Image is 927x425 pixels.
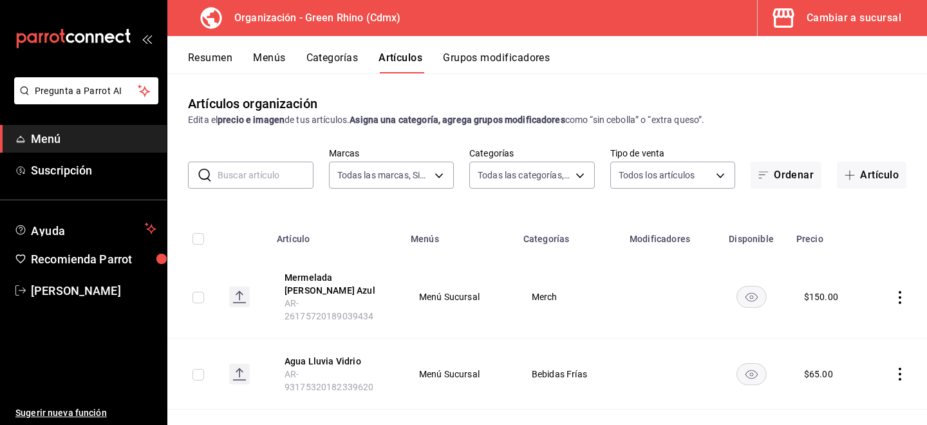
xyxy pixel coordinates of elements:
button: availability-product [736,286,767,308]
strong: Asigna una categoría, agrega grupos modificadores [350,115,565,125]
button: open_drawer_menu [142,33,152,44]
div: $ 65.00 [804,368,833,381]
span: Pregunta a Parrot AI [35,84,138,98]
th: Artículo [269,214,403,256]
th: Modificadores [622,214,714,256]
span: Suscripción [31,162,156,179]
button: Artículo [837,162,906,189]
button: edit-product-location [285,271,388,297]
button: Grupos modificadores [443,52,550,73]
label: Tipo de venta [610,149,736,158]
button: edit-product-location [285,355,388,368]
button: actions [894,291,906,304]
span: Menú Sucursal [419,292,500,301]
a: Pregunta a Parrot AI [9,93,158,107]
th: Categorías [516,214,622,256]
span: Menú Sucursal [419,370,500,379]
div: Cambiar a sucursal [807,9,901,27]
span: Menú [31,130,156,147]
button: Menús [253,52,285,73]
span: Ayuda [31,221,140,236]
button: actions [894,368,906,381]
div: $ 150.00 [804,290,838,303]
div: Edita el de tus artículos. como “sin cebolla” o “extra queso”. [188,113,906,127]
span: Bebidas Frías [532,370,606,379]
div: navigation tabs [188,52,927,73]
button: Pregunta a Parrot AI [14,77,158,104]
button: availability-product [736,363,767,385]
input: Buscar artículo [218,162,314,188]
span: Sugerir nueva función [15,406,156,420]
span: Todas las categorías, Sin categoría [478,169,571,182]
span: Todos los artículos [619,169,695,182]
th: Disponible [714,214,788,256]
th: Menús [403,214,516,256]
button: Artículos [379,52,422,73]
button: Categorías [306,52,359,73]
label: Marcas [329,149,454,158]
span: Todas las marcas, Sin marca [337,169,431,182]
strong: precio e imagen [218,115,285,125]
span: Recomienda Parrot [31,250,156,268]
span: Merch [532,292,606,301]
span: AR-26175720189039434 [285,298,374,321]
h3: Organización - Green Rhino (Cdmx) [224,10,400,26]
div: Artículos organización [188,94,317,113]
th: Precio [789,214,868,256]
button: Ordenar [751,162,821,189]
button: Resumen [188,52,232,73]
span: [PERSON_NAME] [31,282,156,299]
span: AR-93175320182339620 [285,369,374,392]
label: Categorías [469,149,595,158]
